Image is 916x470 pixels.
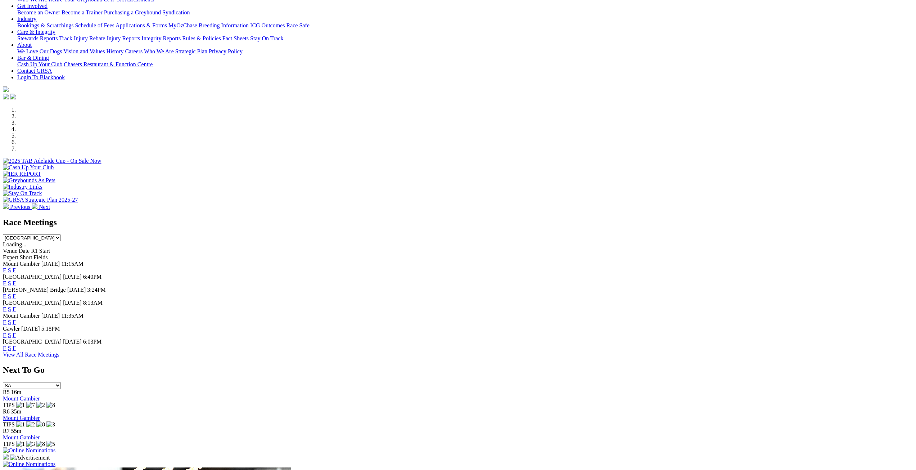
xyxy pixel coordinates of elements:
a: Schedule of Fees [75,22,114,28]
a: Login To Blackbook [17,74,65,80]
a: Fact Sheets [222,35,249,41]
a: Bookings & Scratchings [17,22,73,28]
a: Purchasing a Greyhound [104,9,161,15]
span: Fields [33,254,48,260]
a: Vision and Values [63,48,105,54]
a: Get Involved [17,3,48,9]
a: Contact GRSA [17,68,52,74]
span: [GEOGRAPHIC_DATA] [3,274,62,280]
span: Loading... [3,241,26,247]
a: S [8,280,11,286]
span: R5 [3,389,10,395]
span: 11:35AM [61,313,84,319]
a: History [106,48,123,54]
a: Integrity Reports [141,35,181,41]
a: Next [32,204,50,210]
img: 8 [36,441,45,447]
a: Cash Up Your Club [17,61,62,67]
img: Stay On Track [3,190,42,197]
img: 2 [36,402,45,408]
img: 5 [46,441,55,447]
img: IER REPORT [3,171,41,177]
a: Syndication [162,9,190,15]
a: S [8,345,11,351]
a: Who We Are [144,48,174,54]
span: 11:15AM [61,261,84,267]
a: Stewards Reports [17,35,58,41]
a: E [3,306,6,312]
img: 1 [16,402,25,408]
a: S [8,319,11,325]
a: Previous [3,204,32,210]
a: E [3,280,6,286]
a: Bar & Dining [17,55,49,61]
div: Industry [17,22,913,29]
span: [GEOGRAPHIC_DATA] [3,300,62,306]
a: Breeding Information [199,22,249,28]
a: F [13,319,16,325]
span: [DATE] [63,274,82,280]
span: [DATE] [63,300,82,306]
span: Next [39,204,50,210]
a: E [3,319,6,325]
span: TIPS [3,402,15,408]
span: [DATE] [41,261,60,267]
a: Industry [17,16,36,22]
span: R6 [3,408,10,415]
img: 1 [16,441,25,447]
span: Mount Gambier [3,313,40,319]
img: facebook.svg [3,94,9,99]
div: About [17,48,913,55]
img: 3 [46,421,55,428]
a: E [3,345,6,351]
span: Expert [3,254,18,260]
span: [PERSON_NAME] Bridge [3,287,66,293]
a: F [13,332,16,338]
a: E [3,293,6,299]
a: E [3,332,6,338]
a: Applications & Forms [116,22,167,28]
a: Strategic Plan [175,48,207,54]
span: 16m [11,389,21,395]
img: Advertisement [10,455,50,461]
span: [GEOGRAPHIC_DATA] [3,339,62,345]
span: [DATE] [67,287,86,293]
a: F [13,306,16,312]
a: F [13,345,16,351]
a: F [13,280,16,286]
div: Bar & Dining [17,61,913,68]
a: Stay On Track [250,35,283,41]
img: GRSA Strategic Plan 2025-27 [3,197,78,203]
a: ICG Outcomes [250,22,285,28]
img: Industry Links [3,184,42,190]
a: Race Safe [286,22,309,28]
span: Date [19,248,30,254]
a: Chasers Restaurant & Function Centre [64,61,153,67]
span: [DATE] [21,326,40,332]
span: Mount Gambier [3,261,40,267]
span: 55m [11,428,21,434]
a: Rules & Policies [182,35,221,41]
img: 7 [26,402,35,408]
span: TIPS [3,421,15,428]
a: View All Race Meetings [3,352,59,358]
img: 8 [46,402,55,408]
a: Mount Gambier [3,415,40,421]
img: 8 [36,421,45,428]
span: R7 [3,428,10,434]
span: 6:03PM [83,339,102,345]
img: 3 [26,441,35,447]
a: Become a Trainer [62,9,103,15]
img: 15187_Greyhounds_GreysPlayCentral_Resize_SA_WebsiteBanner_300x115_2025.jpg [3,454,9,460]
a: About [17,42,32,48]
a: Careers [125,48,143,54]
a: Mount Gambier [3,434,40,440]
div: Care & Integrity [17,35,913,42]
a: Become an Owner [17,9,60,15]
a: S [8,293,11,299]
span: [DATE] [63,339,82,345]
img: twitter.svg [10,94,16,99]
span: Gawler [3,326,20,332]
img: chevron-right-pager-white.svg [32,203,37,209]
span: Venue [3,248,17,254]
